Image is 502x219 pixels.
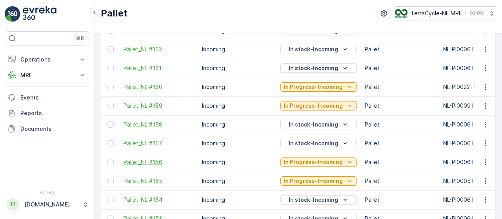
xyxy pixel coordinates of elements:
p: Events [20,94,86,101]
td: Pallet [361,153,439,172]
td: Pallet [361,96,439,115]
button: In stock-Incoming [280,63,357,73]
a: Pallet_NL #157 [124,139,194,147]
div: Toggle Row Selected [107,46,114,52]
td: Incoming [198,78,276,96]
button: TT[DOMAIN_NAME] [5,196,89,213]
img: logo [5,6,20,22]
div: Toggle Row Selected [107,65,114,71]
a: Pallet_NL #158 [124,121,194,129]
p: In Progress-Incoming [284,83,343,91]
td: Pallet [361,40,439,59]
button: In Progress-Incoming [280,176,357,186]
p: [DOMAIN_NAME] [24,201,78,208]
a: Pallet_NL #156 [124,158,194,166]
td: Incoming [198,134,276,153]
a: Pallet_NL #159 [124,102,194,110]
button: In Progress-Incoming [280,157,357,167]
p: MRF [20,71,74,79]
td: Incoming [198,172,276,190]
p: In stock-Incoming [289,121,338,129]
p: In stock-Incoming [289,139,338,147]
p: TerraCycle-NL-MRF [411,9,462,17]
div: Toggle Row Selected [107,159,114,165]
button: TerraCycle-NL-MRF(+02:00) [395,6,496,20]
p: In stock-Incoming [289,64,338,72]
p: In stock-Incoming [289,196,338,204]
button: MRF [5,67,89,83]
td: Incoming [198,115,276,134]
p: In Progress-Incoming [284,158,343,166]
td: Pallet [361,115,439,134]
td: Incoming [198,153,276,172]
button: In Progress-Incoming [280,82,357,92]
div: TT [7,198,19,211]
td: Pallet [361,59,439,78]
td: Incoming [198,96,276,115]
a: Pallet_NL #161 [124,64,194,72]
img: TC_v739CUj.png [395,9,407,18]
button: In Progress-Incoming [280,101,357,110]
p: ( +02:00 ) [465,10,485,16]
p: ⌘B [76,35,84,42]
p: Reports [20,109,86,117]
div: Toggle Row Selected [107,84,114,90]
a: Pallet_NL #155 [124,177,194,185]
p: Operations [20,56,74,63]
div: Toggle Row Selected [107,103,114,109]
td: Incoming [198,190,276,209]
img: logo_light-DOdMpM7g.png [23,6,56,22]
p: Pallet [101,7,127,20]
p: In Progress-Incoming [284,177,343,185]
p: In Progress-Incoming [284,102,343,110]
a: Events [5,90,89,105]
div: Toggle Row Selected [107,140,114,147]
td: Pallet [361,172,439,190]
button: In stock-Incoming [280,120,357,129]
td: Incoming [198,59,276,78]
button: In stock-Incoming [280,195,357,205]
td: Incoming [198,40,276,59]
a: Pallet_NL #154 [124,196,194,204]
div: Toggle Row Selected [107,197,114,203]
button: In stock-Incoming [280,45,357,54]
a: Reports [5,105,89,121]
td: Pallet [361,134,439,153]
td: Pallet [361,78,439,96]
span: v 1.49.3 [5,190,89,195]
div: Toggle Row Selected [107,178,114,184]
a: Pallet_NL #160 [124,83,194,91]
p: Documents [20,125,86,133]
p: In stock-Incoming [289,45,338,53]
button: Operations [5,52,89,67]
button: In stock-Incoming [280,139,357,148]
td: Pallet [361,190,439,209]
div: Toggle Row Selected [107,121,114,128]
a: Documents [5,121,89,137]
a: Pallet_NL #162 [124,45,194,53]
